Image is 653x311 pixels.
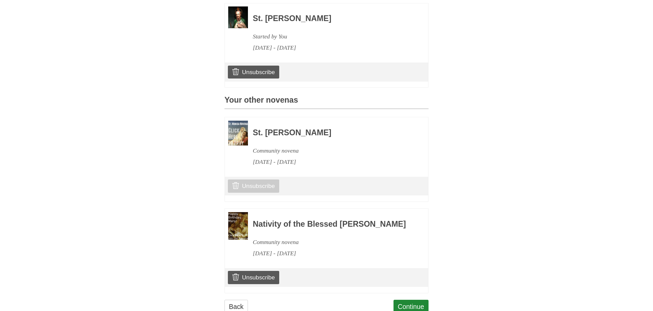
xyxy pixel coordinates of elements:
[253,156,410,168] div: [DATE] - [DATE]
[253,128,410,137] h3: St. [PERSON_NAME]
[228,212,248,240] img: Novena image
[253,42,410,53] div: [DATE] - [DATE]
[228,6,248,28] img: Novena image
[228,66,279,79] a: Unsubscribe
[253,248,410,259] div: [DATE] - [DATE]
[253,237,410,248] div: Community novena
[253,31,410,42] div: Started by You
[253,145,410,156] div: Community novena
[228,271,279,284] a: Unsubscribe
[253,14,410,23] h3: St. [PERSON_NAME]
[228,179,279,192] a: Unsubscribe
[224,96,429,109] h3: Your other novenas
[228,121,248,145] img: Novena image
[253,220,410,229] h3: Nativity of the Blessed [PERSON_NAME]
